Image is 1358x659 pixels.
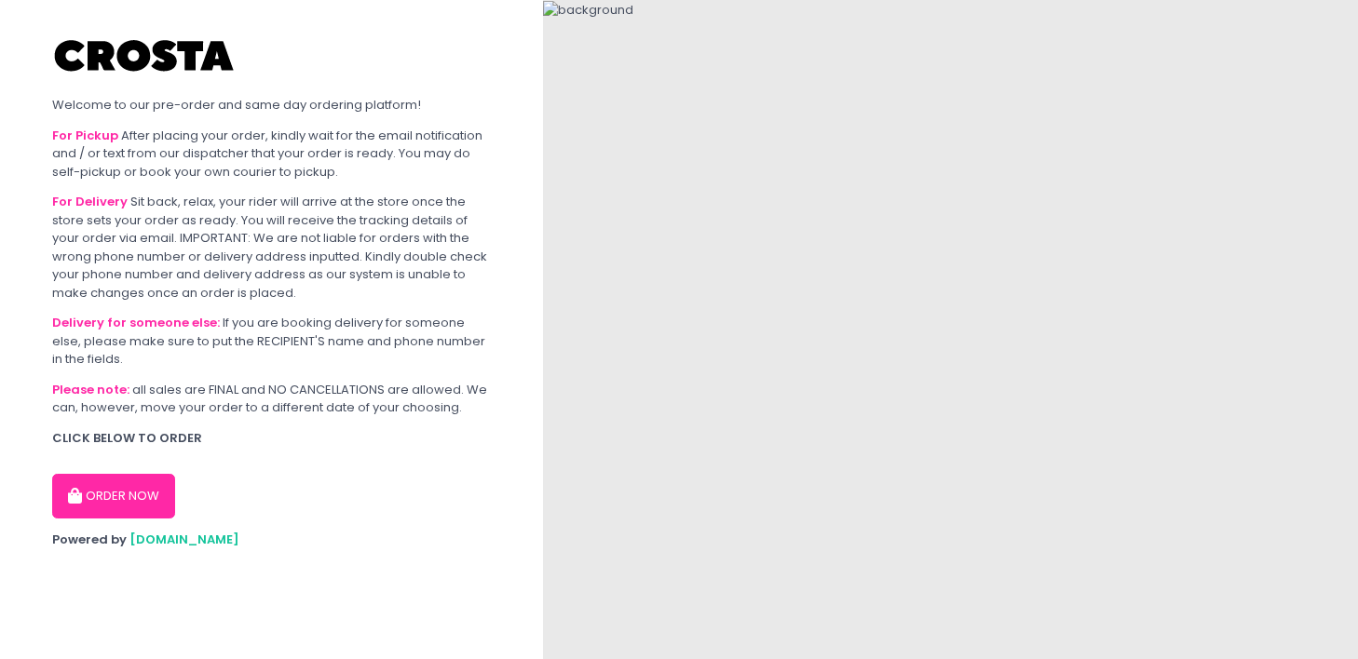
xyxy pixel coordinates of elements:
[52,531,491,549] div: Powered by
[52,314,491,369] div: If you are booking delivery for someone else, please make sure to put the RECIPIENT'S name and ph...
[52,193,128,210] b: For Delivery
[52,127,118,144] b: For Pickup
[52,381,491,417] div: all sales are FINAL and NO CANCELLATIONS are allowed. We can, however, move your order to a diffe...
[52,314,220,331] b: Delivery for someone else:
[52,127,491,182] div: After placing your order, kindly wait for the email notification and / or text from our dispatche...
[52,96,491,114] div: Welcome to our pre-order and same day ordering platform!
[52,28,238,84] img: Crosta Pizzeria
[52,429,491,448] div: CLICK BELOW TO ORDER
[52,381,129,398] b: Please note:
[52,193,491,302] div: Sit back, relax, your rider will arrive at the store once the store sets your order as ready. You...
[52,474,175,518] button: ORDER NOW
[543,1,633,20] img: background
[129,531,239,548] a: [DOMAIN_NAME]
